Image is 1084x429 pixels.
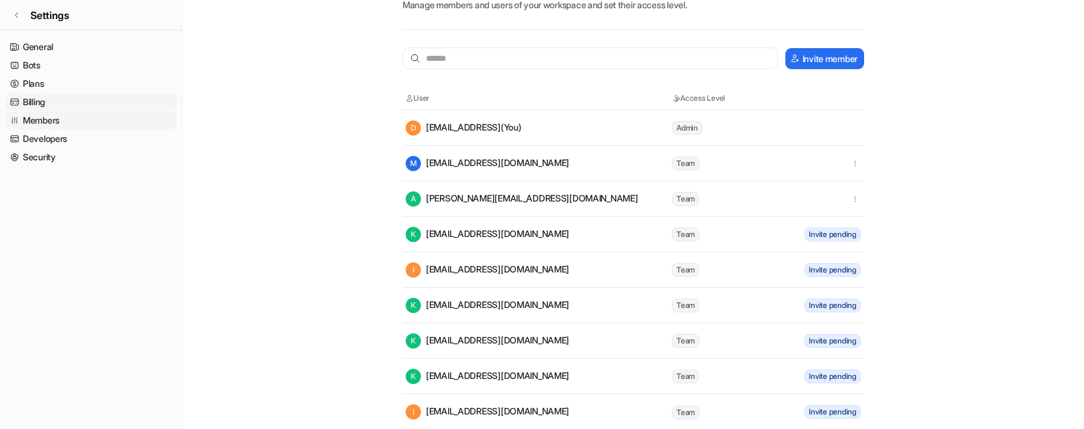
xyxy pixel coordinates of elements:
[804,405,861,419] span: Invite pending
[5,112,177,129] a: Members
[406,156,421,171] span: M
[672,192,699,206] span: Team
[5,130,177,148] a: Developers
[672,94,680,102] img: Access Level
[672,227,699,241] span: Team
[406,156,569,171] div: [EMAIL_ADDRESS][DOMAIN_NAME]
[406,227,569,242] div: [EMAIL_ADDRESS][DOMAIN_NAME]
[406,120,421,136] span: D
[405,92,671,105] th: User
[804,263,861,277] span: Invite pending
[30,8,69,23] span: Settings
[804,298,861,312] span: Invite pending
[672,298,699,312] span: Team
[5,148,177,166] a: Security
[406,262,569,278] div: [EMAIL_ADDRESS][DOMAIN_NAME]
[406,333,569,349] div: [EMAIL_ADDRESS][DOMAIN_NAME]
[672,157,699,170] span: Team
[5,56,177,74] a: Bots
[406,227,421,242] span: K
[406,369,569,384] div: [EMAIL_ADDRESS][DOMAIN_NAME]
[804,369,861,383] span: Invite pending
[406,298,421,313] span: K
[406,404,569,419] div: [EMAIL_ADDRESS][DOMAIN_NAME]
[672,121,702,135] span: Admin
[406,298,569,313] div: [EMAIL_ADDRESS][DOMAIN_NAME]
[406,333,421,349] span: K
[406,262,421,278] span: I
[672,334,699,348] span: Team
[804,227,861,241] span: Invite pending
[406,191,421,207] span: A
[406,191,638,207] div: [PERSON_NAME][EMAIL_ADDRESS][DOMAIN_NAME]
[5,93,177,111] a: Billing
[406,120,521,136] div: [EMAIL_ADDRESS] (You)
[406,369,421,384] span: K
[672,406,699,419] span: Team
[785,48,864,69] button: Invite member
[5,75,177,93] a: Plans
[804,334,861,348] span: Invite pending
[5,38,177,56] a: General
[672,263,699,277] span: Team
[406,404,421,419] span: I
[671,92,785,105] th: Access Level
[672,369,699,383] span: Team
[406,94,413,102] img: User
